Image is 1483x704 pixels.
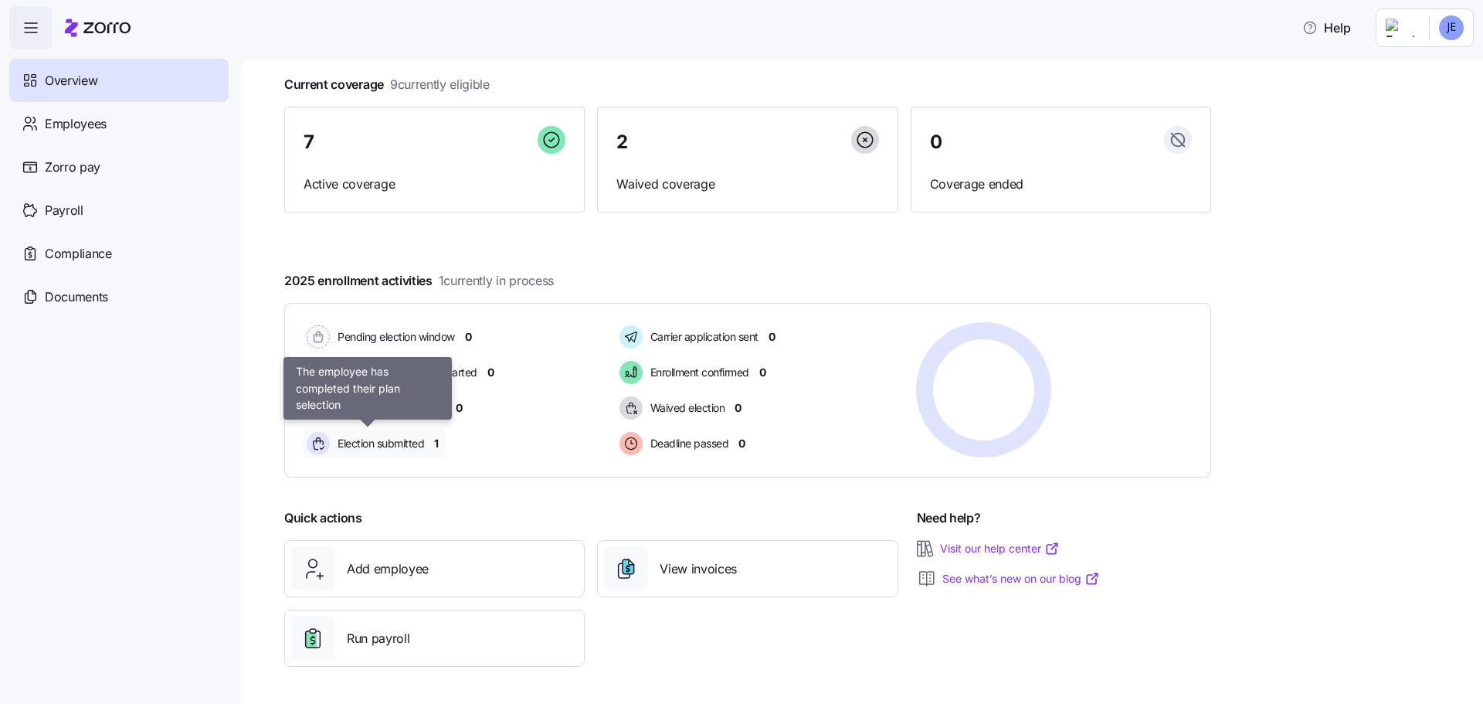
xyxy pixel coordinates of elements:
span: Add employee [347,559,429,579]
span: Waived coverage [616,175,878,194]
span: Employees [45,114,107,134]
span: 0 [465,329,472,345]
span: Run payroll [347,629,409,648]
span: 2 [616,133,628,151]
a: Employees [9,102,229,145]
button: Help [1290,12,1363,43]
a: Zorro pay [9,145,229,189]
span: Documents [45,287,108,307]
span: Election active: Hasn't started [333,365,477,380]
span: Enrollment confirmed [646,365,749,380]
span: 0 [738,436,745,451]
span: Active coverage [304,175,565,194]
span: 7 [304,133,314,151]
span: 0 [759,365,766,380]
span: Current coverage [284,75,490,94]
span: 0 [487,365,494,380]
img: 53e158b0a6e4d576aaabe60d9f04b2f0 [1439,15,1464,40]
a: Overview [9,59,229,102]
span: Deadline passed [646,436,729,451]
a: See what’s new on our blog [942,571,1100,587]
a: Visit our help center [940,541,1060,556]
span: Help [1302,19,1351,37]
span: 0 [769,329,775,345]
span: Quick actions [284,508,362,528]
span: Payroll [45,201,83,220]
span: 9 currently eligible [390,75,490,94]
span: Coverage ended [930,175,1192,194]
span: Zorro pay [45,158,100,177]
span: Carrier application sent [646,329,758,345]
span: 1 currently in process [439,271,554,291]
span: View invoices [660,559,737,579]
a: Payroll [9,189,229,232]
span: Waived election [646,400,725,416]
span: Compliance [45,244,112,264]
span: 0 [930,133,942,151]
img: Employer logo [1386,19,1417,37]
span: Need help? [917,508,981,528]
span: 2025 enrollment activities [284,271,554,291]
span: Pending election window [333,329,455,345]
a: Compliance [9,232,229,275]
span: 0 [735,400,741,416]
a: Documents [9,275,229,318]
span: 1 [434,436,439,451]
span: Election active: Started [333,400,446,416]
span: Overview [45,71,97,90]
span: Election submitted [333,436,424,451]
span: 0 [456,400,463,416]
